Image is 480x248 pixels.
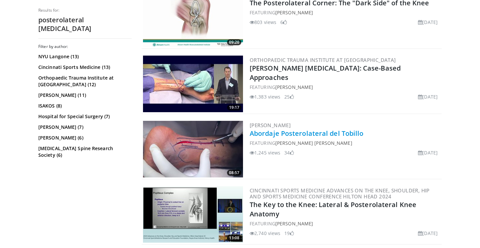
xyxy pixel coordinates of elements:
[38,103,130,109] a: ISAKOS (8)
[250,149,280,156] li: 1,245 views
[38,92,130,99] a: [PERSON_NAME] (11)
[250,19,276,26] li: 803 views
[250,187,430,200] a: Cincinnati Sports Medicine Advances on the Knee, Shoulder, Hip and Sports Medicine Conference Hil...
[275,220,313,227] a: [PERSON_NAME]
[38,134,130,141] a: [PERSON_NAME] (6)
[280,19,287,26] li: 6
[38,75,130,88] a: Orthopaedic Trauma Institute at [GEOGRAPHIC_DATA] (12)
[250,129,364,138] a: Abordaje Posterolateral del Tobillo
[250,84,440,91] div: FEATURING
[418,149,438,156] li: [DATE]
[418,19,438,26] li: [DATE]
[284,149,294,156] li: 34
[227,39,241,45] span: 09:20
[38,64,130,71] a: Cincinnati Sports Medicine (13)
[418,230,438,237] li: [DATE]
[250,122,291,128] a: [PERSON_NAME]
[284,93,294,100] li: 25
[38,53,130,60] a: NYU Langone (13)
[143,186,243,243] img: d55e1e07-6c78-4e59-94f2-264388c2b5a7.300x170_q85_crop-smart_upscale.jpg
[143,56,243,112] img: 15fc0e37-0b07-4dc0-87ad-707be6a8960a.300x170_q85_crop-smart_upscale.jpg
[250,139,440,146] div: FEATURING
[227,170,241,176] span: 08:57
[38,124,130,130] a: [PERSON_NAME] (7)
[227,235,241,241] span: 13:08
[38,44,132,49] h3: Filter by author:
[275,9,313,16] a: [PERSON_NAME]
[143,121,243,177] img: 7d3b674e-053d-4ac7-be52-a5de2b043214.300x170_q85_crop-smart_upscale.jpg
[250,230,280,237] li: 2,740 views
[143,121,243,177] a: 08:57
[250,220,440,227] div: FEATURING
[38,145,130,158] a: [MEDICAL_DATA] Spine Research Society (6)
[38,113,130,120] a: Hospital for Special Surgery (7)
[38,16,132,33] h2: posterolateral [MEDICAL_DATA]
[284,230,294,237] li: 19
[227,105,241,111] span: 19:17
[250,200,416,218] a: The Key to the Knee: Lateral & Posterolateral Knee Anatomy
[250,57,396,63] a: Orthopaedic Trauma Institute at [GEOGRAPHIC_DATA]
[418,93,438,100] li: [DATE]
[38,8,132,13] p: Results for:
[143,186,243,243] a: 13:08
[275,84,313,90] a: [PERSON_NAME]
[143,56,243,112] a: 19:17
[250,64,401,82] a: [PERSON_NAME] [MEDICAL_DATA]: Case-Based Approaches
[250,93,280,100] li: 1,383 views
[275,140,352,146] a: [PERSON_NAME] [PERSON_NAME]
[250,9,440,16] div: FEATURING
